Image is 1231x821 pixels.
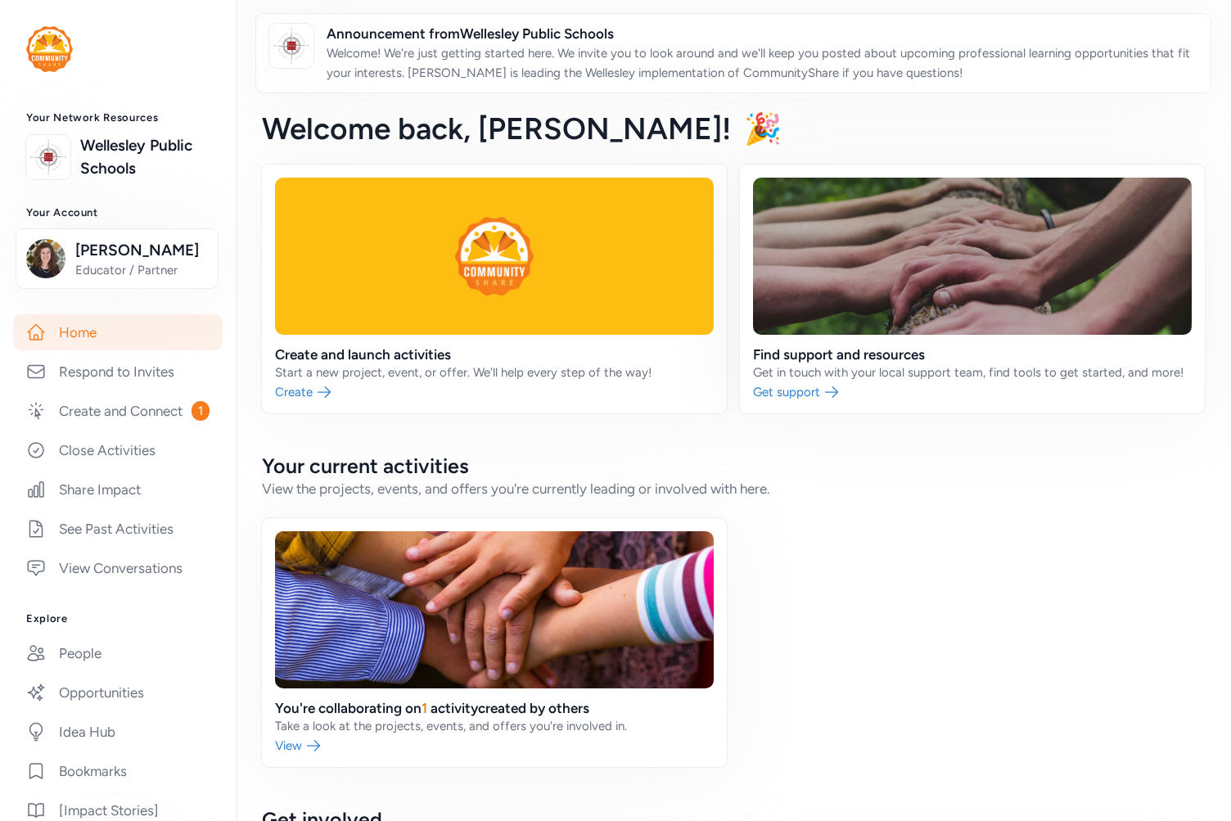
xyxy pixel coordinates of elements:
span: Educator / Partner [75,262,208,278]
span: [PERSON_NAME] [75,239,208,262]
a: Respond to Invites [13,354,223,390]
a: Home [13,314,223,350]
span: Welcome back , [PERSON_NAME]! [262,111,731,147]
a: Share Impact [13,471,223,507]
a: Opportunities [13,674,223,710]
span: 🎉 [744,111,782,147]
a: Wellesley Public Schools [80,134,210,180]
div: View the projects, events, and offers you're currently leading or involved with here. [262,479,1205,498]
p: Welcome! We're just getting started here. We invite you to look around and we'll keep you posted ... [327,43,1197,83]
a: Close Activities [13,432,223,468]
img: logo [26,26,73,72]
img: logo [273,28,309,64]
span: Announcement from Wellesley Public Schools [327,24,1197,43]
img: logo [30,139,66,175]
h3: Your Account [26,206,210,219]
a: Idea Hub [13,714,223,750]
a: Bookmarks [13,753,223,789]
a: People [13,635,223,671]
button: [PERSON_NAME]Educator / Partner [16,228,219,289]
a: Create and Connect1 [13,393,223,429]
a: See Past Activities [13,511,223,547]
h3: Your Network Resources [26,111,210,124]
h3: Explore [26,612,210,625]
h2: Your current activities [262,453,1205,479]
span: 1 [192,401,210,421]
a: View Conversations [13,550,223,586]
